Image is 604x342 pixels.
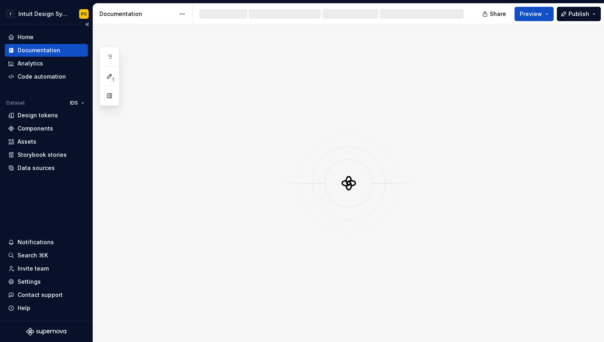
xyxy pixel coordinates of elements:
div: Analytics [18,59,43,67]
a: Analytics [5,57,88,70]
a: Design tokens [5,109,88,122]
div: Invite team [18,265,49,273]
button: Collapse sidebar [81,19,93,30]
div: PC [81,11,87,17]
button: Notifications [5,236,88,249]
div: Intuit Design System [18,10,70,18]
a: Components [5,122,88,135]
span: 1 [109,76,116,83]
div: Documentation [99,10,175,18]
div: Documentation [18,46,60,54]
svg: Supernova Logo [26,328,66,336]
div: Contact support [18,291,63,299]
a: Documentation [5,44,88,57]
a: Home [5,31,88,43]
div: Design tokens [18,111,58,119]
div: Home [18,33,34,41]
div: Components [18,125,53,132]
span: Publish [568,10,589,18]
div: Assets [18,138,36,146]
div: Dataset [6,100,25,106]
div: Code automation [18,73,66,81]
a: Code automation [5,70,88,83]
button: Share [478,7,511,21]
button: IIntuit Design SystemPC [2,5,91,22]
button: Help [5,302,88,314]
span: IDS [70,100,78,106]
span: Preview [520,10,542,18]
div: Data sources [18,164,55,172]
div: Search ⌘K [18,251,48,259]
div: Help [18,304,30,312]
button: Contact support [5,289,88,301]
a: Settings [5,275,88,288]
a: Assets [5,135,88,148]
button: Preview [515,7,554,21]
div: I [6,9,15,19]
button: Publish [557,7,601,21]
div: Notifications [18,238,54,246]
div: Storybook stories [18,151,67,159]
button: Search ⌘K [5,249,88,262]
div: Settings [18,278,41,286]
a: Data sources [5,162,88,174]
span: Share [490,10,506,18]
a: Storybook stories [5,148,88,161]
button: IDS [66,97,88,109]
a: Invite team [5,262,88,275]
